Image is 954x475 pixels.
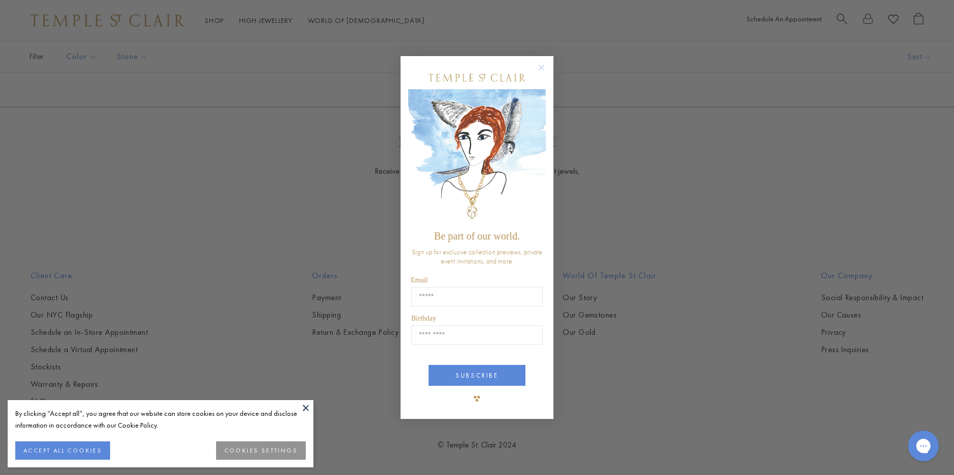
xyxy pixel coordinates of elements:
span: Email [411,276,428,284]
button: ACCEPT ALL COOKIES [15,441,110,460]
button: Close dialog [540,66,553,79]
div: By clicking “Accept all”, you agree that our website can store cookies on your device and disclos... [15,408,306,431]
input: Email [411,287,543,306]
span: Sign up for exclusive collection previews, private event invitations, and more. [412,247,542,266]
img: Temple St. Clair [429,74,525,82]
span: Be part of our world. [434,230,520,242]
iframe: Gorgias live chat messenger [903,427,944,465]
button: SUBSCRIBE [429,365,525,386]
button: COOKIES SETTINGS [216,441,306,460]
span: Birthday [411,314,436,322]
img: TSC [467,388,487,409]
img: c4a9eb12-d91a-4d4a-8ee0-386386f4f338.jpeg [408,89,546,225]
